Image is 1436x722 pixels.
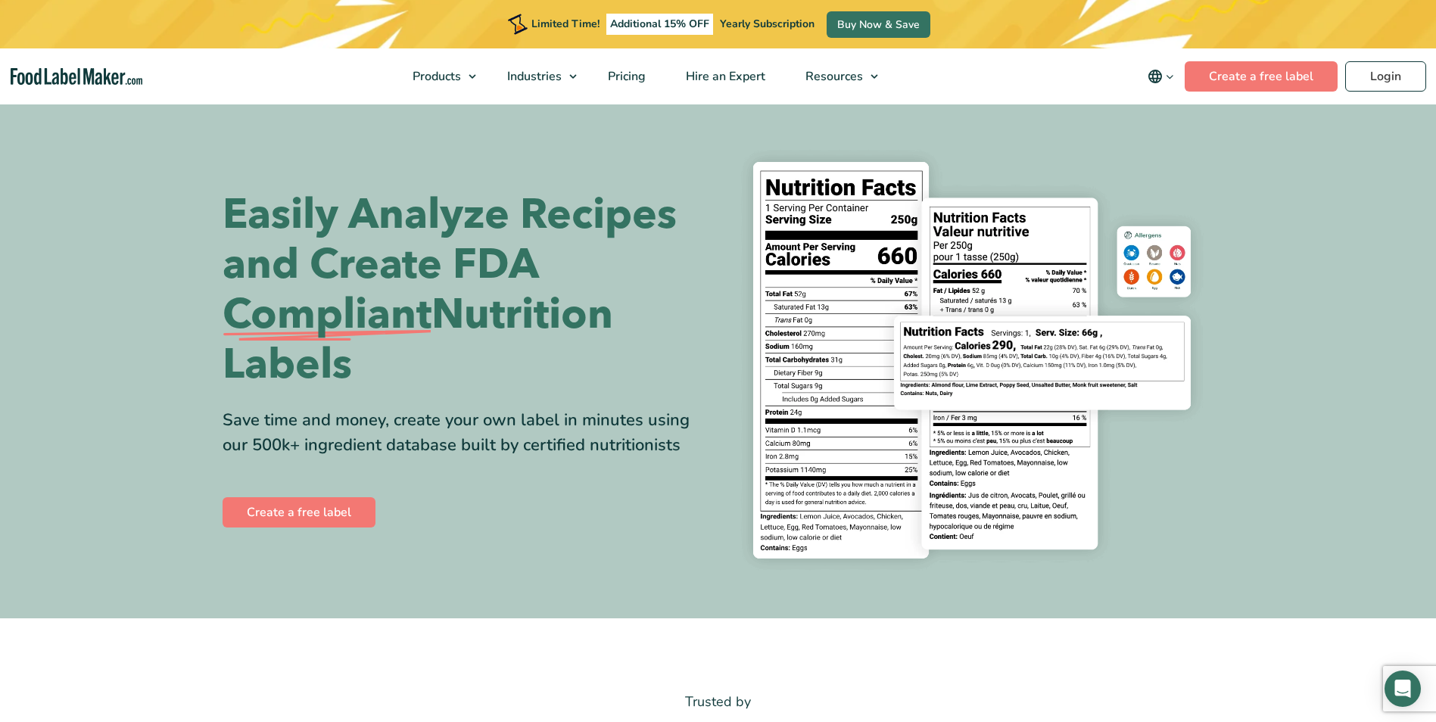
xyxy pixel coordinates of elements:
[1185,61,1338,92] a: Create a free label
[223,290,431,340] span: Compliant
[666,48,782,104] a: Hire an Expert
[223,691,1214,713] p: Trusted by
[1345,61,1426,92] a: Login
[606,14,713,35] span: Additional 15% OFF
[603,68,647,85] span: Pricing
[681,68,767,85] span: Hire an Expert
[223,497,375,527] a: Create a free label
[801,68,864,85] span: Resources
[223,190,707,390] h1: Easily Analyze Recipes and Create FDA Nutrition Labels
[588,48,662,104] a: Pricing
[223,408,707,458] div: Save time and money, create your own label in minutes using our 500k+ ingredient database built b...
[531,17,600,31] span: Limited Time!
[827,11,930,38] a: Buy Now & Save
[720,17,815,31] span: Yearly Subscription
[503,68,563,85] span: Industries
[393,48,484,104] a: Products
[487,48,584,104] a: Industries
[408,68,463,85] span: Products
[1385,671,1421,707] div: Open Intercom Messenger
[786,48,886,104] a: Resources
